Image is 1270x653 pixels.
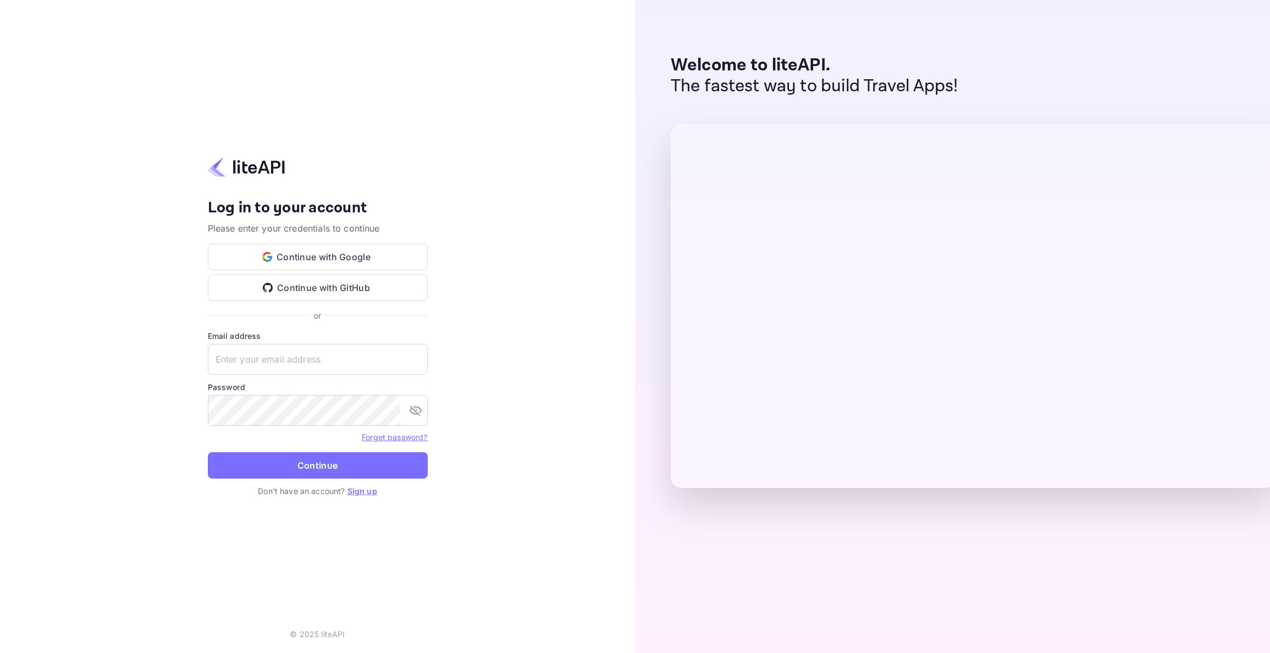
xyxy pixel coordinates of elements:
a: Sign up [347,486,377,496]
img: liteapi [208,156,285,178]
button: Continue with Google [208,244,428,270]
p: Please enter your credentials to continue [208,222,428,235]
p: © 2025 liteAPI [290,628,345,640]
button: Continue with GitHub [208,275,428,301]
p: or [314,310,321,321]
label: Password [208,381,428,393]
p: Welcome to liteAPI. [671,55,958,76]
input: Enter your email address [208,344,428,375]
button: toggle password visibility [405,399,427,421]
a: Forget password? [362,431,427,442]
h4: Log in to your account [208,199,428,218]
p: Don't have an account? [208,485,428,497]
a: Forget password? [362,432,427,442]
button: Continue [208,452,428,479]
p: The fastest way to build Travel Apps! [671,76,958,97]
label: Email address [208,330,428,342]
